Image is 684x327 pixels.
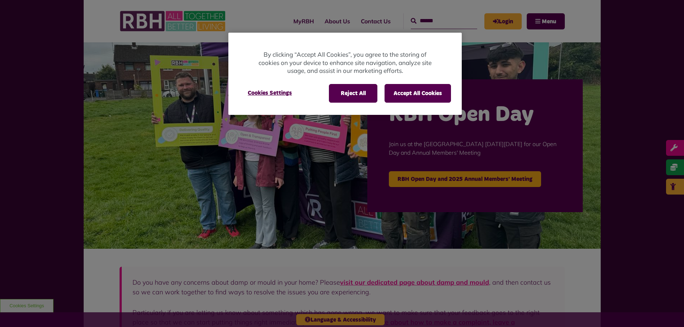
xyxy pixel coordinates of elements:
button: Cookies Settings [239,84,301,102]
div: Privacy [228,33,462,115]
p: By clicking “Accept All Cookies”, you agree to the storing of cookies on your device to enhance s... [257,51,433,75]
div: Cookie banner [228,33,462,115]
button: Reject All [329,84,377,103]
button: Accept All Cookies [385,84,451,103]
